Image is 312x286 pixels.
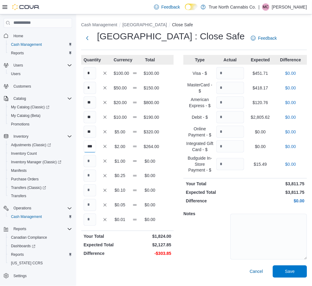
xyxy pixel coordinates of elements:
p: Type [186,57,214,63]
span: Settings [13,274,27,279]
button: Next [81,32,93,44]
span: My Catalog (Classic) [11,105,49,110]
span: Promotions [9,121,72,128]
p: $50.00 [114,85,126,91]
button: Catalog [1,94,74,103]
input: Quantity [84,184,96,197]
span: Dashboards [11,244,35,249]
a: Customers [11,83,34,90]
a: Cash Management [9,213,44,221]
span: My Catalog (Beta) [11,113,41,118]
input: Quantity [216,111,244,123]
a: Manifests [9,167,29,174]
a: Canadian Compliance [9,234,49,241]
span: Users [11,62,72,69]
a: Inventory Manager (Classic) [9,158,64,166]
span: Manifests [9,167,72,174]
p: $0.05 [114,202,126,208]
p: $100.00 [114,70,126,76]
p: Visa - $ [186,70,214,76]
span: Customers [13,84,31,89]
button: Inventory Count [6,149,74,158]
div: Matthew Cross [262,3,270,11]
input: Dark Mode [185,4,198,10]
p: Actual [216,57,244,63]
a: Cash Management [9,41,44,48]
p: $0.00 [144,202,156,208]
input: Quantity [84,111,96,123]
button: Inventory [1,132,74,141]
input: Quantity [84,170,96,182]
input: Quantity [84,214,96,226]
p: $100.00 [144,70,156,76]
span: Canadian Compliance [9,234,72,241]
p: True North Cannabis Co. [209,3,256,11]
span: Manifests [11,168,27,173]
a: [US_STATE] CCRS [9,260,45,267]
button: Reports [6,251,74,259]
span: My Catalog (Classic) [9,103,72,111]
input: Quantity [84,82,96,94]
p: $0.25 [114,173,126,179]
p: -$303.85 [129,251,172,257]
button: Cancel [247,266,266,278]
p: $0.00 [144,217,156,223]
p: $0.00 [277,161,305,167]
p: $0.00 [247,198,305,204]
button: Inventory [11,133,31,140]
span: Users [11,71,20,76]
button: Users [11,62,25,69]
p: $0.00 [144,187,156,194]
span: Adjustments (Classic) [9,141,72,149]
button: Customers [1,82,74,91]
p: | [259,3,260,11]
a: Adjustments (Classic) [6,141,74,149]
p: Budguide In-Store Payment - $ [186,155,214,173]
span: Reports [9,49,72,57]
p: $190.00 [144,114,156,120]
p: $0.00 [277,100,305,106]
span: Cash Management [11,215,42,219]
input: Quantity [84,140,96,153]
span: Reports [13,227,26,232]
a: Transfers [9,193,29,200]
p: Total [144,57,156,63]
p: Quantity [84,57,96,63]
button: Reports [6,49,74,57]
button: Canadian Compliance [6,234,74,242]
span: Transfers (Classic) [11,185,46,190]
button: Users [1,61,74,70]
span: Inventory [13,134,28,139]
span: Feedback [161,4,180,10]
button: Purchase Orders [6,175,74,183]
a: Feedback [249,32,279,44]
span: Inventory [11,133,72,140]
p: $264.00 [144,143,156,150]
span: Inventory Count [11,151,37,156]
input: Quantity [84,199,96,211]
span: Users [13,63,23,68]
span: Inventory Manager (Classic) [11,160,61,165]
span: Reports [11,252,24,257]
span: Washington CCRS [9,260,72,267]
button: Home [1,31,74,40]
span: Users [9,70,72,78]
a: Reports [9,49,26,57]
span: Home [13,34,23,38]
button: Settings [1,271,74,280]
p: Your Total [186,181,244,187]
nav: Complex example [4,29,72,284]
span: Purchase Orders [11,177,39,182]
input: Quantity [216,140,244,153]
button: My Catalog (Beta) [6,111,74,120]
p: $0.00 [277,143,305,150]
span: Reports [11,226,72,233]
p: $0.10 [114,187,126,194]
p: $2,805.62 [247,114,274,120]
span: Cash Management [11,42,42,47]
button: Reports [1,225,74,234]
span: Customers [11,82,72,90]
p: American Express - $ [186,96,214,109]
a: Inventory Count [9,150,39,157]
span: Operations [11,205,72,212]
